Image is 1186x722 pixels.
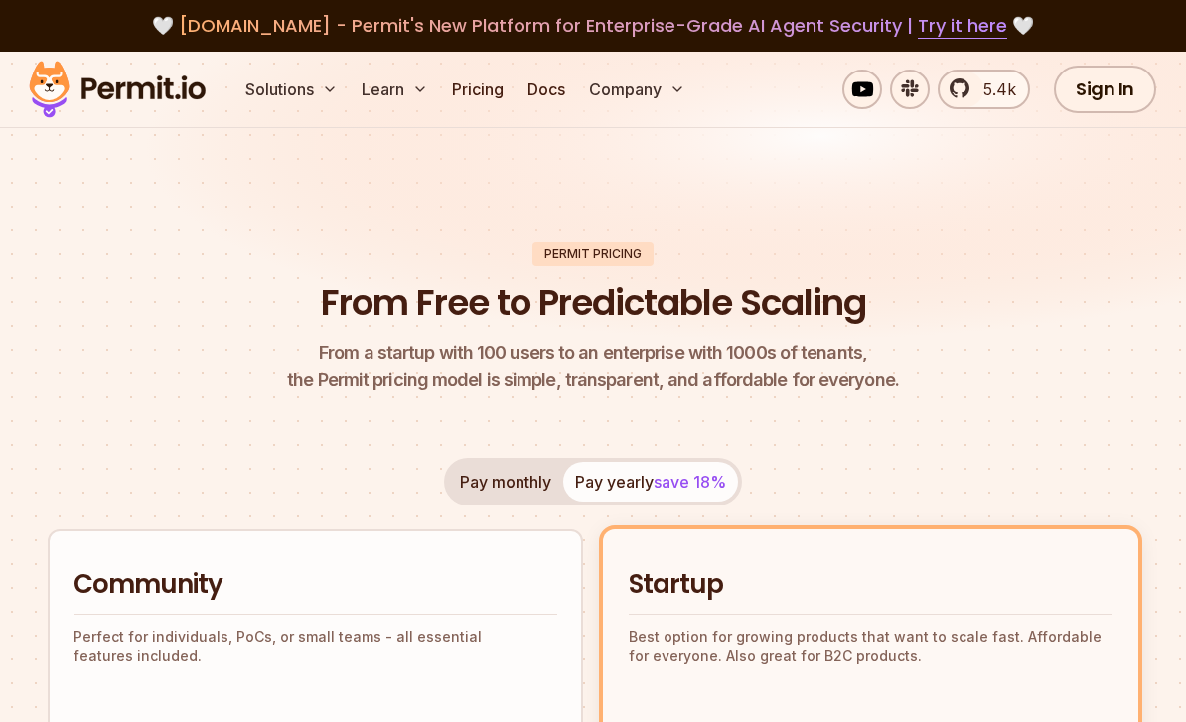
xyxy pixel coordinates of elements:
[918,13,1007,39] a: Try it here
[629,627,1112,666] p: Best option for growing products that want to scale fast. Affordable for everyone. Also great for...
[581,70,693,109] button: Company
[1054,66,1156,113] a: Sign In
[321,278,866,328] h1: From Free to Predictable Scaling
[287,339,899,366] span: From a startup with 100 users to an enterprise with 1000s of tenants,
[971,77,1016,101] span: 5.4k
[519,70,573,109] a: Docs
[20,56,215,123] img: Permit logo
[444,70,512,109] a: Pricing
[48,12,1138,40] div: 🤍 🤍
[354,70,436,109] button: Learn
[448,462,563,502] button: Pay monthly
[74,627,557,666] p: Perfect for individuals, PoCs, or small teams - all essential features included.
[532,242,654,266] div: Permit Pricing
[74,567,557,603] h2: Community
[287,339,899,394] p: the Permit pricing model is simple, transparent, and affordable for everyone.
[179,13,1007,38] span: [DOMAIN_NAME] - Permit's New Platform for Enterprise-Grade AI Agent Security |
[938,70,1030,109] a: 5.4k
[629,567,1112,603] h2: Startup
[237,70,346,109] button: Solutions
